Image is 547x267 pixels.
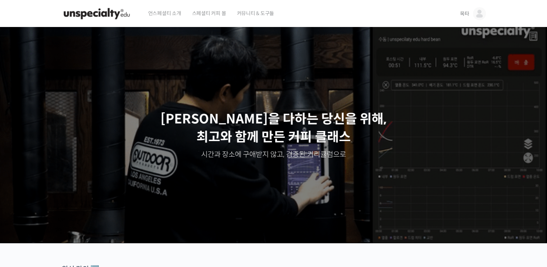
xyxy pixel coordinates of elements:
a: 설정 [93,207,138,225]
p: 시간과 장소에 구애받지 않고, 검증된 커리큘럼으로 [7,150,540,160]
span: 홈 [23,218,27,224]
a: 대화 [47,207,93,225]
p: [PERSON_NAME]을 다하는 당신을 위해, 최고와 함께 만든 커피 클래스 [7,110,540,146]
span: 목타 [460,10,469,17]
a: 홈 [2,207,47,225]
span: 설정 [111,218,120,224]
span: 대화 [66,218,74,224]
